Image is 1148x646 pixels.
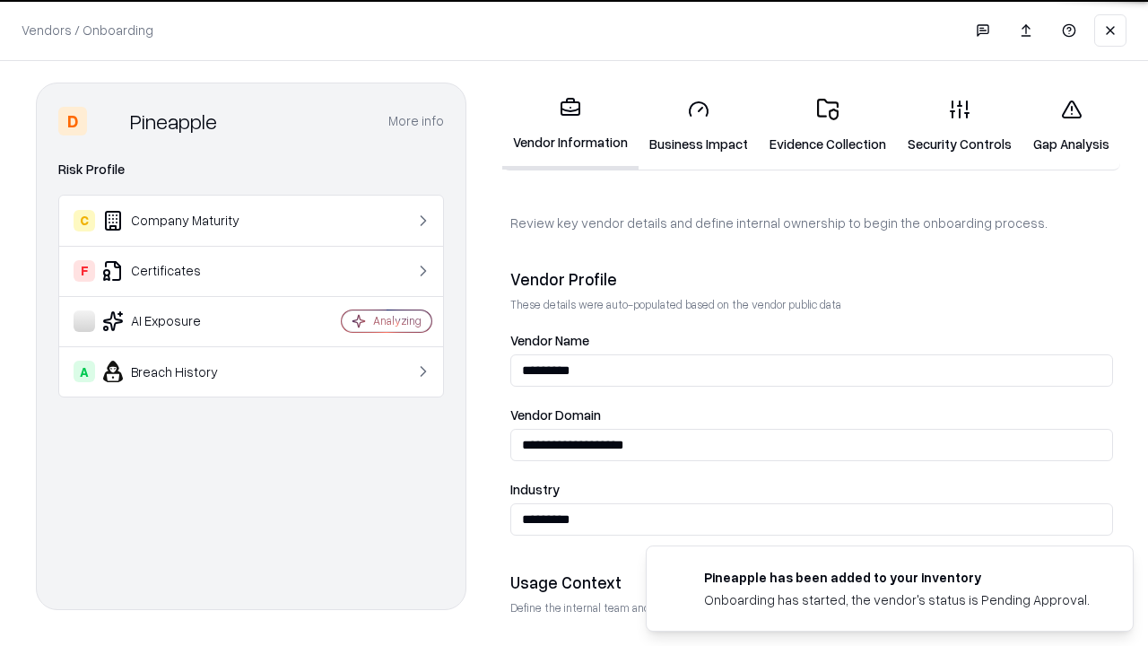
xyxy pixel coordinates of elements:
[74,260,95,282] div: F
[668,568,690,589] img: pineappleenergy.com
[510,268,1113,290] div: Vendor Profile
[388,105,444,137] button: More info
[58,107,87,135] div: D
[510,408,1113,422] label: Vendor Domain
[130,107,217,135] div: Pineapple
[502,83,639,170] a: Vendor Information
[510,483,1113,496] label: Industry
[58,159,444,180] div: Risk Profile
[74,210,288,231] div: Company Maturity
[704,568,1090,587] div: Pineapple has been added to your inventory
[373,313,422,328] div: Analyzing
[704,590,1090,609] div: Onboarding has started, the vendor's status is Pending Approval.
[510,600,1113,615] p: Define the internal team and reason for using this vendor. This helps assess business relevance a...
[74,361,288,382] div: Breach History
[639,84,759,168] a: Business Impact
[74,361,95,382] div: A
[74,260,288,282] div: Certificates
[897,84,1022,168] a: Security Controls
[510,214,1113,232] p: Review key vendor details and define internal ownership to begin the onboarding process.
[74,310,288,332] div: AI Exposure
[94,107,123,135] img: Pineapple
[510,297,1113,312] p: These details were auto-populated based on the vendor public data
[74,210,95,231] div: C
[510,572,1113,593] div: Usage Context
[510,334,1113,347] label: Vendor Name
[22,21,153,39] p: Vendors / Onboarding
[759,84,897,168] a: Evidence Collection
[1022,84,1120,168] a: Gap Analysis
